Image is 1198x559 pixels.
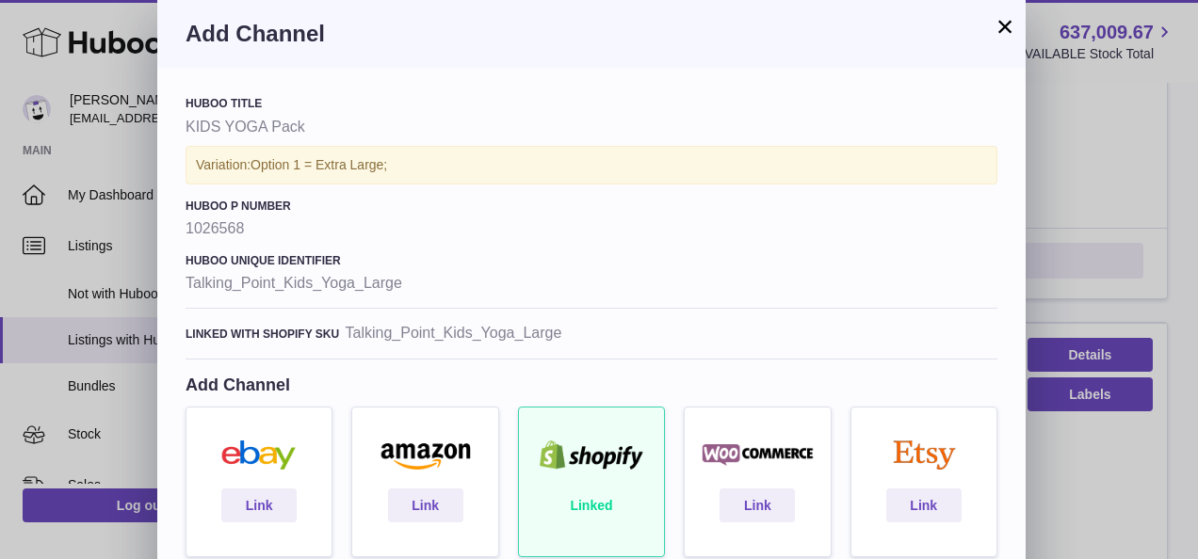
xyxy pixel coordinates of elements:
img: woocommerce [694,440,820,471]
h3: Add Channel [186,19,997,49]
h4: Huboo Unique Identifier [186,253,997,268]
span: Option 1 = Extra Large; [251,157,387,172]
a: Link [886,488,962,522]
button: × [994,15,1016,38]
h4: Huboo Title [186,96,997,111]
h4: Huboo P number [186,199,997,214]
strong: KIDS YOGA Pack [186,117,997,137]
img: ebay [196,440,322,471]
a: Link [720,488,795,522]
a: Link [221,488,297,522]
div: Variation: [186,146,997,184]
a: Link [388,488,463,522]
strong: 1026568 [186,218,997,239]
img: amazon [362,440,488,471]
strong: Talking_Point_Kids_Yoga_Large [346,323,562,343]
strong: Talking_Point_Kids_Yoga_Large [186,273,997,294]
img: etsy [861,440,987,471]
h4: Linked with shopify sku [186,327,339,342]
h4: Add Channel [186,374,997,396]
